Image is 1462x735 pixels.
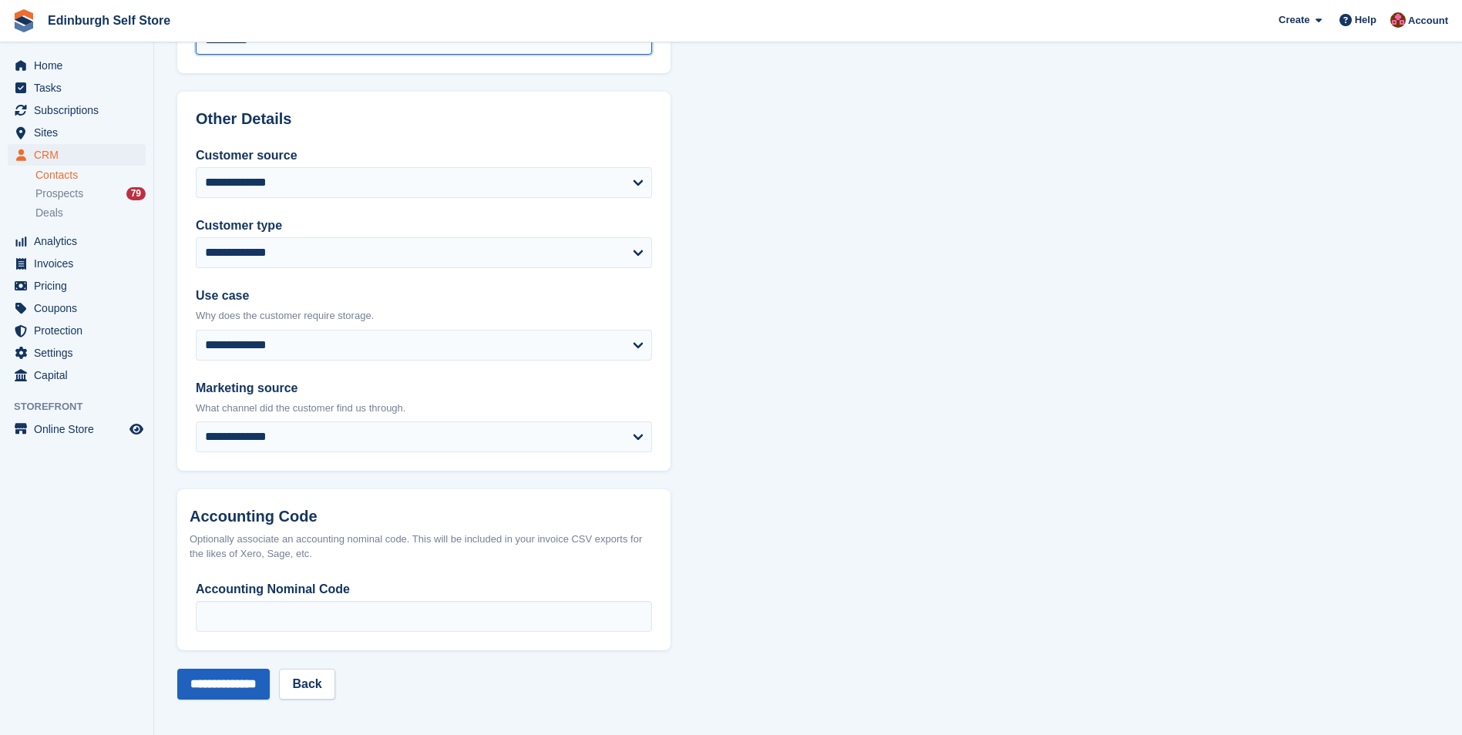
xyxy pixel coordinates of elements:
[34,230,126,252] span: Analytics
[1390,12,1406,28] img: Lucy Michalec
[196,580,652,599] label: Accounting Nominal Code
[35,206,63,220] span: Deals
[34,99,126,121] span: Subscriptions
[190,532,658,562] div: Optionally associate an accounting nominal code. This will be included in your invoice CSV export...
[34,342,126,364] span: Settings
[34,320,126,341] span: Protection
[34,122,126,143] span: Sites
[34,364,126,386] span: Capital
[34,418,126,440] span: Online Store
[1355,12,1376,28] span: Help
[35,205,146,221] a: Deals
[34,275,126,297] span: Pricing
[196,110,652,128] h2: Other Details
[8,320,146,341] a: menu
[8,253,146,274] a: menu
[8,342,146,364] a: menu
[8,77,146,99] a: menu
[127,420,146,438] a: Preview store
[8,122,146,143] a: menu
[8,364,146,386] a: menu
[196,401,652,416] p: What channel did the customer find us through.
[14,399,153,414] span: Storefront
[8,99,146,121] a: menu
[35,168,146,183] a: Contacts
[126,187,146,200] div: 79
[8,275,146,297] a: menu
[34,253,126,274] span: Invoices
[34,55,126,76] span: Home
[1279,12,1309,28] span: Create
[35,186,83,201] span: Prospects
[279,669,334,700] a: Back
[34,144,126,166] span: CRM
[8,297,146,319] a: menu
[8,230,146,252] a: menu
[12,9,35,32] img: stora-icon-8386f47178a22dfd0bd8f6a31ec36ba5ce8667c1dd55bd0f319d3a0aa187defe.svg
[196,379,652,398] label: Marketing source
[8,55,146,76] a: menu
[196,146,652,165] label: Customer source
[8,144,146,166] a: menu
[35,186,146,202] a: Prospects 79
[34,77,126,99] span: Tasks
[34,297,126,319] span: Coupons
[196,287,652,305] label: Use case
[196,308,652,324] p: Why does the customer require storage.
[42,8,176,33] a: Edinburgh Self Store
[196,216,652,235] label: Customer type
[1408,13,1448,29] span: Account
[190,508,658,525] h2: Accounting Code
[8,418,146,440] a: menu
